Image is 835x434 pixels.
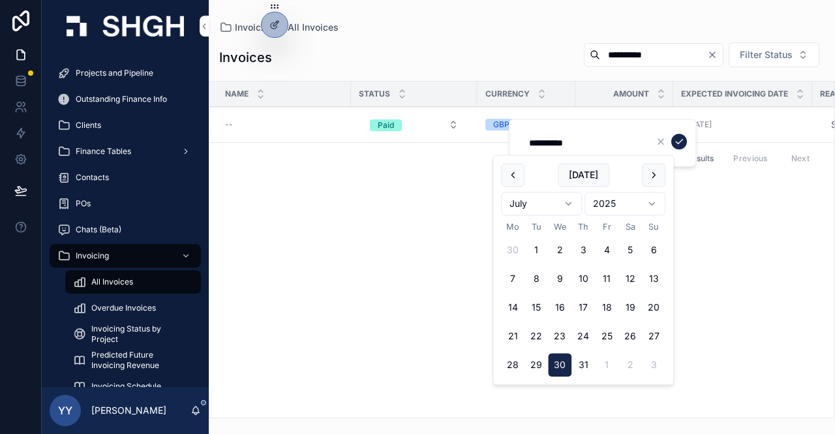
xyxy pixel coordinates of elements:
[524,239,548,262] button: Tuesday, 1 July 2025
[571,268,595,291] button: Thursday, 10 July 2025
[595,325,618,349] button: Friday, 25 July 2025
[595,221,618,233] th: Friday
[729,42,819,67] button: Select Button
[595,296,618,320] button: Friday, 18 July 2025
[91,404,166,417] p: [PERSON_NAME]
[548,221,571,233] th: Wednesday
[613,89,649,99] span: Amount
[524,325,548,349] button: Tuesday, 22 July 2025
[91,303,156,313] span: Overdue Invoices
[707,50,723,60] button: Clear
[76,146,131,157] span: Finance Tables
[76,68,153,78] span: Projects and Pipeline
[359,113,469,136] button: Select Button
[548,354,571,377] button: Wednesday, 30 July 2025, selected
[501,268,524,291] button: Monday, 7 July 2025
[65,296,201,320] a: Overdue Invoices
[76,251,109,261] span: Invoicing
[91,350,188,371] span: Predicted Future Invoicing Revenue
[558,163,609,187] button: [DATE]
[571,239,595,262] button: Thursday, 3 July 2025
[225,119,343,130] a: --
[571,296,595,320] button: Thursday, 17 July 2025
[501,221,665,377] table: July 2025
[642,325,665,349] button: Sunday, 27 July 2025
[501,239,524,262] button: Monday, 30 June 2025
[524,221,548,233] th: Tuesday
[548,325,571,349] button: Wednesday, 23 July 2025
[501,221,524,233] th: Monday
[595,354,618,377] button: Friday, 1 August 2025
[76,94,167,104] span: Outstanding Finance Info
[50,140,201,163] a: Finance Tables
[76,198,91,209] span: POs
[501,325,524,349] button: Monday, 21 July 2025
[686,119,712,130] span: [DATE]
[618,221,642,233] th: Saturday
[58,403,72,418] span: YY
[571,354,595,377] button: Thursday, 31 July 2025
[618,268,642,291] button: Saturday, 12 July 2025
[493,119,509,131] div: GBP
[642,354,665,377] button: Sunday, 3 August 2025
[681,89,788,99] span: Expected Invoicing Date
[571,221,595,233] th: Thursday
[42,52,209,387] div: scrollable content
[65,375,201,398] a: Invoicing Schedule
[65,270,201,294] a: All Invoices
[91,324,188,345] span: Invoicing Status by Project
[681,114,804,135] a: [DATE]
[595,239,618,262] button: Friday, 4 July 2025
[618,239,642,262] button: Saturday, 5 July 2025
[76,120,101,131] span: Clients
[288,21,339,34] a: All Invoices
[378,119,394,131] div: Paid
[76,172,109,183] span: Contacts
[65,322,201,346] a: Invoicing Status by Project
[65,349,201,372] a: Predicted Future Invoicing Revenue
[548,296,571,320] button: Wednesday, 16 July 2025
[359,89,390,99] span: Status
[50,192,201,215] a: POs
[501,354,524,377] button: Monday, 28 July 2025
[571,325,595,349] button: Thursday, 24 July 2025
[67,16,184,37] img: App logo
[485,89,530,99] span: Currency
[50,114,201,137] a: Clients
[50,244,201,268] a: Invoicing
[595,268,618,291] button: Friday, 11 July 2025
[76,225,121,235] span: Chats (Beta)
[642,221,665,233] th: Sunday
[740,48,793,61] span: Filter Status
[501,296,524,320] button: Monday, 14 July 2025
[91,381,161,392] span: Invoicing Schedule
[618,296,642,320] button: Saturday, 19 July 2025
[225,89,249,99] span: Name
[50,166,201,189] a: Contacts
[642,239,665,262] button: Sunday, 6 July 2025
[50,87,201,111] a: Outstanding Finance Info
[642,296,665,320] button: Sunday, 20 July 2025
[524,354,548,377] button: Tuesday, 29 July 2025
[359,112,470,137] a: Select Button
[225,119,233,130] span: --
[548,239,571,262] button: Wednesday, 2 July 2025
[91,277,133,287] span: All Invoices
[485,119,568,131] a: GBP
[548,268,571,291] button: Wednesday, 9 July 2025
[219,48,272,67] h1: Invoices
[50,218,201,241] a: Chats (Beta)
[618,325,642,349] button: Saturday, 26 July 2025
[524,268,548,291] button: Tuesday, 8 July 2025
[50,61,201,85] a: Projects and Pipeline
[642,268,665,291] button: Sunday, 13 July 2025
[219,21,275,34] a: Invoicing
[235,21,275,34] span: Invoicing
[524,296,548,320] button: Tuesday, 15 July 2025
[618,354,642,377] button: Saturday, 2 August 2025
